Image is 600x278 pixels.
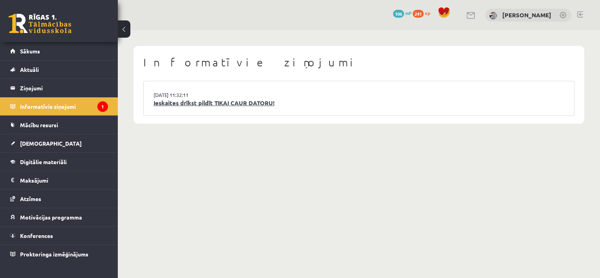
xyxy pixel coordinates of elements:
[413,10,424,18] span: 241
[20,171,108,189] legend: Maksājumi
[10,171,108,189] a: Maksājumi
[10,116,108,134] a: Mācību resursi
[10,134,108,152] a: [DEMOGRAPHIC_DATA]
[143,56,574,69] h1: Informatīvie ziņojumi
[10,97,108,115] a: Informatīvie ziņojumi1
[20,121,58,128] span: Mācību resursi
[154,99,564,108] a: Ieskaites drīkst pildīt TIKAI CAUR DATORU!
[393,10,412,16] a: 106 mP
[10,153,108,171] a: Digitālie materiāli
[20,214,82,221] span: Motivācijas programma
[10,42,108,60] a: Sākums
[405,10,412,16] span: mP
[20,158,67,165] span: Digitālie materiāli
[20,251,88,258] span: Proktoringa izmēģinājums
[20,48,40,55] span: Sākums
[425,10,430,16] span: xp
[20,232,53,239] span: Konferences
[413,10,434,16] a: 241 xp
[10,79,108,97] a: Ziņojumi
[393,10,404,18] span: 106
[489,12,497,20] img: Kristīne Vītola
[20,66,39,73] span: Aktuāli
[20,140,82,147] span: [DEMOGRAPHIC_DATA]
[10,245,108,263] a: Proktoringa izmēģinājums
[10,60,108,79] a: Aktuāli
[10,190,108,208] a: Atzīmes
[20,97,108,115] legend: Informatīvie ziņojumi
[154,91,212,99] a: [DATE] 11:32:11
[97,101,108,112] i: 1
[20,79,108,97] legend: Ziņojumi
[9,14,71,33] a: Rīgas 1. Tālmācības vidusskola
[10,227,108,245] a: Konferences
[10,208,108,226] a: Motivācijas programma
[502,11,551,19] a: [PERSON_NAME]
[20,195,41,202] span: Atzīmes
